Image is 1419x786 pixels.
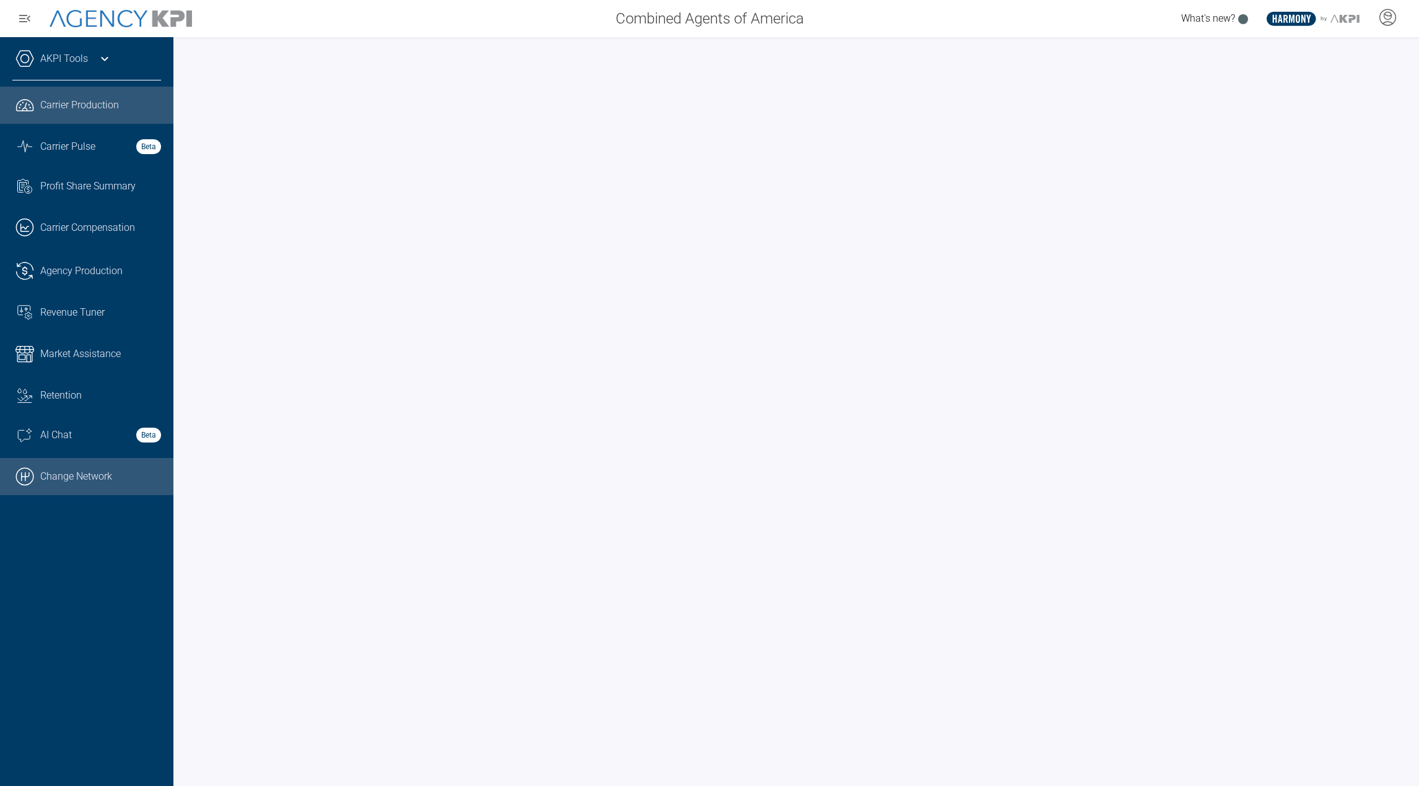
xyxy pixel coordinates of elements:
span: Combined Agents of America [616,7,804,30]
strong: Beta [136,428,161,443]
a: AKPI Tools [40,51,88,66]
div: Retention [40,388,161,403]
span: Profit Share Summary [40,179,136,194]
img: AgencyKPI [50,10,192,28]
span: What's new? [1181,12,1235,24]
span: Carrier Pulse [40,139,95,154]
span: Revenue Tuner [40,305,105,320]
span: Carrier Compensation [40,220,135,235]
span: Agency Production [40,264,123,279]
span: Carrier Production [40,98,119,113]
span: AI Chat [40,428,72,443]
span: Market Assistance [40,347,121,361]
strong: Beta [136,139,161,154]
